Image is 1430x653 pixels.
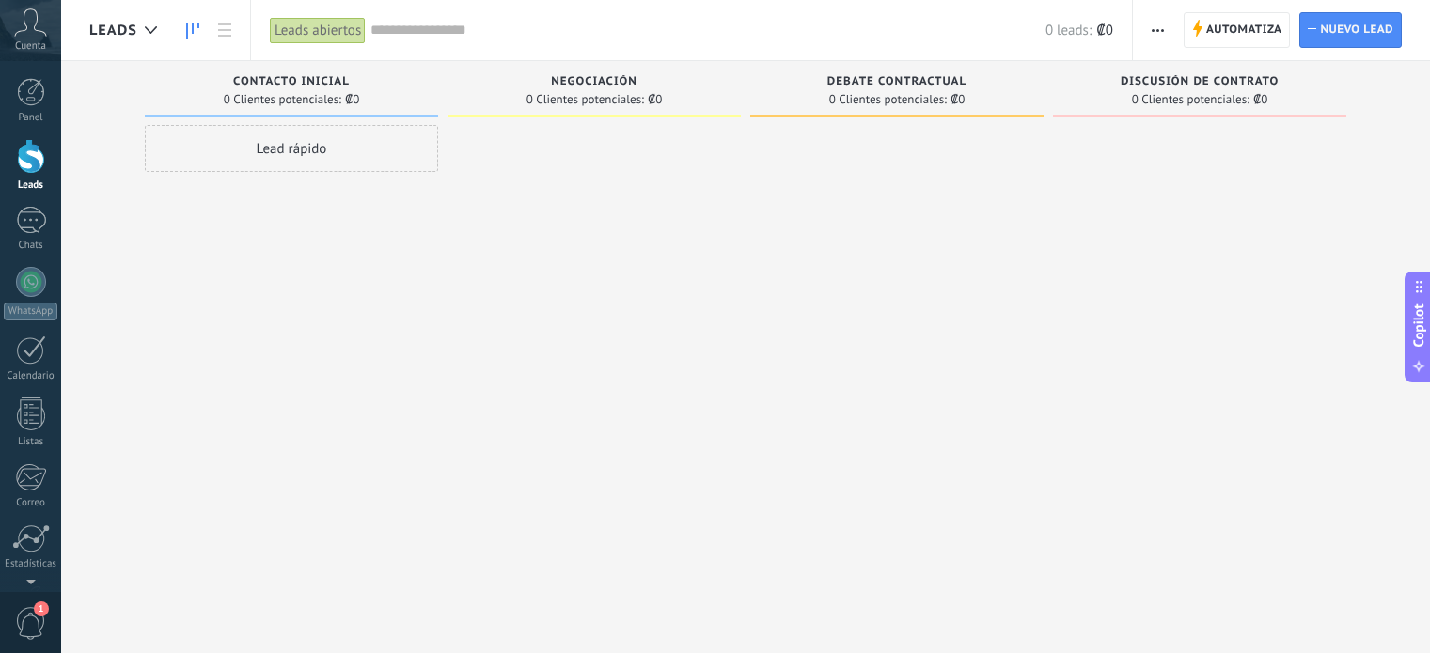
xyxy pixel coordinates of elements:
[233,75,350,88] span: Contacto inicial
[1253,94,1267,105] span: ₡0
[526,94,644,105] span: 0 Clientes potenciales:
[177,12,209,49] a: Leads
[551,75,637,88] span: Negociación
[1045,22,1092,39] span: 0 leads:
[145,125,438,172] div: Lead rápido
[4,558,58,570] div: Estadísticas
[4,497,58,509] div: Correo
[1121,75,1279,88] span: Discusión de contrato
[89,22,137,39] span: Leads
[4,112,58,124] div: Panel
[4,240,58,252] div: Chats
[15,40,46,53] span: Cuenta
[457,75,731,91] div: Negociación
[4,179,58,192] div: Leads
[1299,12,1402,48] a: Nuevo lead
[1144,12,1171,48] button: Más
[224,94,341,105] span: 0 Clientes potenciales:
[829,94,947,105] span: 0 Clientes potenciales:
[1320,13,1393,47] span: Nuevo lead
[648,94,662,105] span: ₡0
[1096,22,1113,39] span: ₡0
[209,12,241,49] a: Lista
[1184,12,1291,48] a: Automatiza
[760,75,1034,91] div: Debate contractual
[4,436,58,448] div: Listas
[1409,303,1428,347] span: Copilot
[154,75,429,91] div: Contacto inicial
[951,94,965,105] span: ₡0
[827,75,966,88] span: Debate contractual
[1132,94,1249,105] span: 0 Clientes potenciales:
[1206,13,1282,47] span: Automatiza
[1062,75,1337,91] div: Discusión de contrato
[4,303,57,320] div: WhatsApp
[4,370,58,382] div: Calendario
[345,94,359,105] span: ₡0
[34,601,49,616] span: 1
[270,17,366,44] div: Leads abiertos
